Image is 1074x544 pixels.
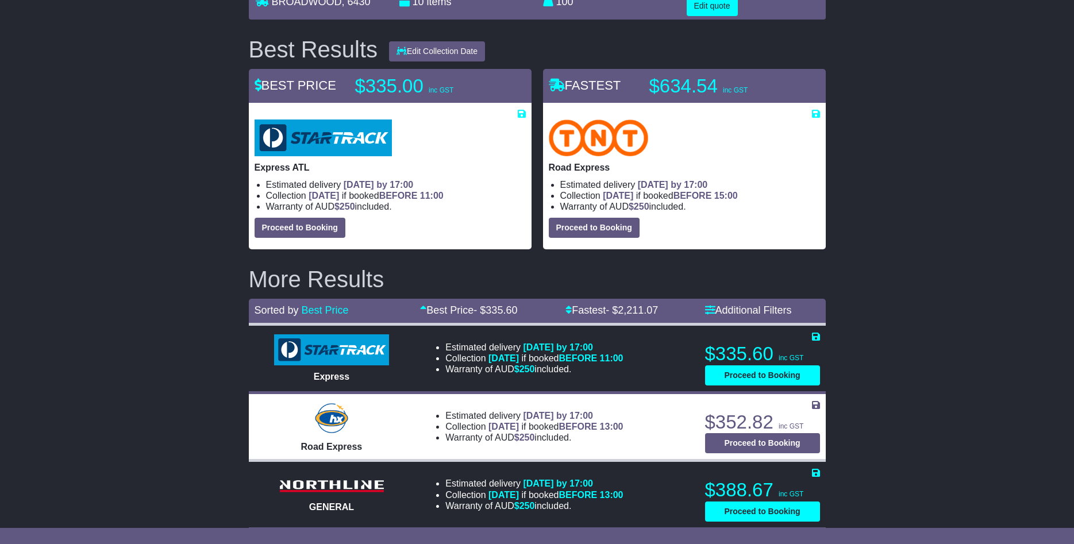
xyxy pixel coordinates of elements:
[266,190,526,201] li: Collection
[445,410,623,421] li: Estimated delivery
[519,364,535,374] span: 250
[488,353,623,363] span: if booked
[779,354,803,362] span: inc GST
[673,191,712,200] span: BEFORE
[334,202,355,211] span: $
[634,202,649,211] span: 250
[488,422,519,431] span: [DATE]
[600,490,623,500] span: 13:00
[705,479,820,501] p: $388.67
[560,179,820,190] li: Estimated delivery
[445,478,623,489] li: Estimated delivery
[705,501,820,522] button: Proceed to Booking
[600,422,623,431] span: 13:00
[274,477,389,496] img: Northline Distribution: GENERAL
[514,433,535,442] span: $
[266,179,526,190] li: Estimated delivery
[618,304,658,316] span: 2,211.07
[560,190,820,201] li: Collection
[600,353,623,363] span: 11:00
[420,191,444,200] span: 11:00
[429,86,453,94] span: inc GST
[249,267,826,292] h2: More Results
[519,501,535,511] span: 250
[488,353,519,363] span: [DATE]
[488,422,623,431] span: if booked
[523,342,593,352] span: [DATE] by 17:00
[705,342,820,365] p: $335.60
[355,75,499,98] p: $335.00
[255,162,526,173] p: Express ATL
[523,411,593,420] span: [DATE] by 17:00
[705,433,820,453] button: Proceed to Booking
[314,372,349,381] span: Express
[559,490,597,500] span: BEFORE
[445,342,623,353] li: Estimated delivery
[779,490,803,498] span: inc GST
[488,490,623,500] span: if booked
[523,479,593,488] span: [DATE] by 17:00
[420,304,517,316] a: Best Price- $335.60
[638,180,708,190] span: [DATE] by 17:00
[445,489,623,500] li: Collection
[705,365,820,385] button: Proceed to Booking
[565,304,658,316] a: Fastest- $2,211.07
[274,334,389,365] img: StarTrack: Express
[559,422,597,431] span: BEFORE
[549,119,649,156] img: TNT Domestic: Road Express
[255,218,345,238] button: Proceed to Booking
[629,202,649,211] span: $
[445,421,623,432] li: Collection
[445,364,623,375] li: Warranty of AUD included.
[344,180,414,190] span: [DATE] by 17:00
[705,411,820,434] p: $352.82
[549,162,820,173] p: Road Express
[445,500,623,511] li: Warranty of AUD included.
[606,304,658,316] span: - $
[649,75,793,98] p: $634.54
[340,202,355,211] span: 250
[474,304,517,316] span: - $
[445,353,623,364] li: Collection
[255,78,336,92] span: BEST PRICE
[445,432,623,443] li: Warranty of AUD included.
[389,41,485,61] button: Edit Collection Date
[302,304,349,316] a: Best Price
[779,422,803,430] span: inc GST
[486,304,517,316] span: 335.60
[603,191,633,200] span: [DATE]
[714,191,738,200] span: 15:00
[549,78,621,92] span: FASTEST
[379,191,418,200] span: BEFORE
[603,191,737,200] span: if booked
[549,218,640,238] button: Proceed to Booking
[243,37,384,62] div: Best Results
[723,86,748,94] span: inc GST
[255,304,299,316] span: Sorted by
[255,119,392,156] img: StarTrack: Express ATL
[488,490,519,500] span: [DATE]
[705,304,792,316] a: Additional Filters
[560,201,820,212] li: Warranty of AUD included.
[514,501,535,511] span: $
[313,401,351,435] img: Hunter Express: Road Express
[309,502,354,512] span: GENERAL
[309,191,339,200] span: [DATE]
[559,353,597,363] span: BEFORE
[309,191,443,200] span: if booked
[301,442,363,452] span: Road Express
[514,364,535,374] span: $
[266,201,526,212] li: Warranty of AUD included.
[519,433,535,442] span: 250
